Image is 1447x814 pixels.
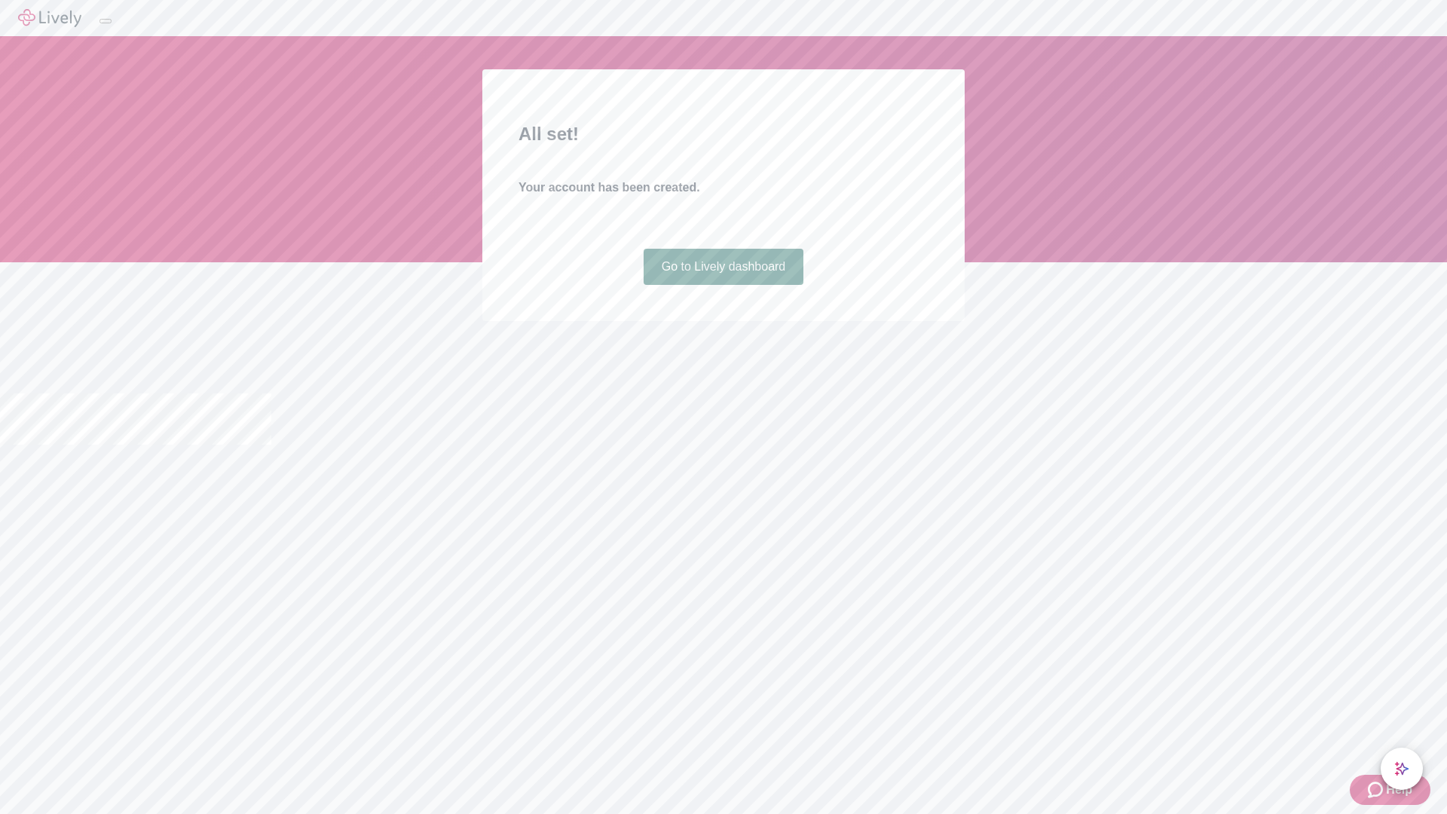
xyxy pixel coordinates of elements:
[1368,781,1386,799] svg: Zendesk support icon
[519,121,928,148] h2: All set!
[1350,775,1430,805] button: Zendesk support iconHelp
[18,9,81,27] img: Lively
[1386,781,1412,799] span: Help
[644,249,804,285] a: Go to Lively dashboard
[519,179,928,197] h4: Your account has been created.
[99,19,112,23] button: Log out
[1381,748,1423,790] button: chat
[1394,761,1409,776] svg: Lively AI Assistant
